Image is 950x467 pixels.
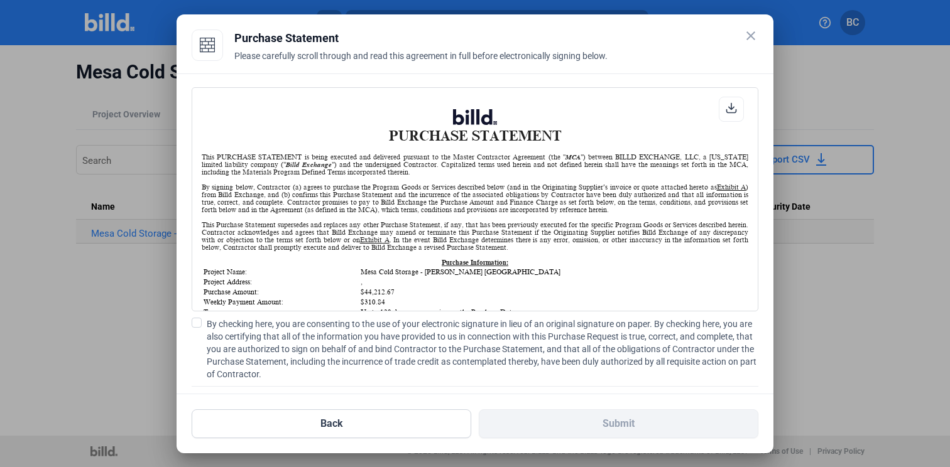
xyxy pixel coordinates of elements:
span: By checking here, you are consenting to the use of your electronic signature in lieu of an origin... [207,318,758,380]
button: Submit [479,409,758,438]
td: Purchase Amount: [203,287,359,296]
div: Please carefully scroll through and read this agreement in full before electronically signing below. [234,50,758,77]
td: Up to 120 days, commencing on the Purchase Date [360,308,747,316]
u: Purchase Information: [442,259,508,266]
div: This Purchase Statement supersedes and replaces any other Purchase Statement, if any, that has be... [202,221,748,251]
td: Project Address: [203,277,359,286]
u: Exhibit A [360,236,390,244]
td: Project Name: [203,267,359,276]
td: Mesa Cold Storage - [PERSON_NAME] [GEOGRAPHIC_DATA] [360,267,747,276]
td: $310.84 [360,298,747,306]
td: Term: [203,308,359,316]
i: MCA [565,153,581,161]
div: This PURCHASE STATEMENT is being executed and delivered pursuant to the Master Contractor Agreeme... [202,153,748,176]
h1: PURCHASE STATEMENT [202,109,748,144]
td: Weekly Payment Amount: [203,298,359,306]
u: Exhibit A [717,183,746,191]
i: Billd Exchange [286,161,332,168]
div: Purchase Statement [234,30,758,47]
button: Back [192,409,471,438]
td: $44,212.67 [360,287,747,296]
td: , [360,277,747,286]
mat-icon: close [743,28,758,43]
div: By signing below, Contractor (a) agrees to purchase the Program Goods or Services described below... [202,183,748,213]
